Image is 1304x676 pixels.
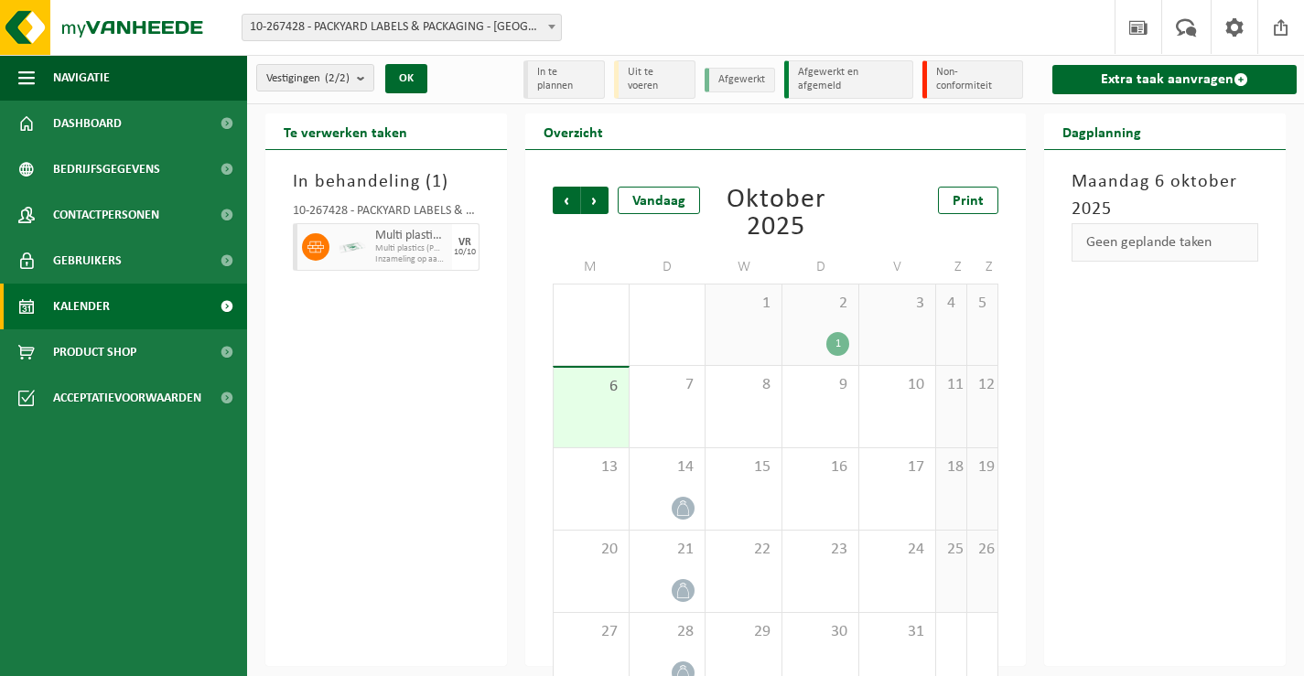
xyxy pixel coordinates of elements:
td: D [782,251,859,284]
span: Gebruikers [53,238,122,284]
li: Afgewerkt [705,68,775,92]
td: W [706,251,782,284]
span: 30 [792,622,849,642]
span: 13 [563,457,620,477]
span: 4 [945,294,957,314]
div: Geen geplande taken [1072,223,1258,262]
div: Vandaag [618,187,700,214]
span: 8 [715,375,772,395]
span: Volgende [581,187,609,214]
span: 27 [563,622,620,642]
span: Bedrijfsgegevens [53,146,160,192]
span: 28 [639,622,696,642]
span: Vestigingen [266,65,350,92]
a: Print [938,187,998,214]
td: Z [967,251,998,284]
div: 1 [826,332,849,356]
td: M [553,251,630,284]
span: 20 [563,540,620,560]
span: Kalender [53,284,110,329]
span: 11 [945,375,957,395]
li: Uit te voeren [614,60,695,99]
span: Multi plastics (PMD/harde kunststof/spanbanden/EPS/folie) [375,243,447,254]
button: OK [385,64,427,93]
span: 16 [792,457,849,477]
li: Non-conformiteit [922,60,1023,99]
h2: Dagplanning [1044,113,1159,149]
span: 17 [868,457,926,477]
span: Dashboard [53,101,122,146]
span: 10 [868,375,926,395]
h2: Overzicht [525,113,621,149]
img: LP-SK-00500-LPE-16 [339,233,366,261]
td: D [630,251,706,284]
div: 10-267428 - PACKYARD LABELS & PACKAGING - [GEOGRAPHIC_DATA] [293,205,480,223]
div: VR [458,237,471,248]
h3: Maandag 6 oktober 2025 [1072,168,1258,223]
span: Inzameling op aanvraag op geplande route (incl. verwerking) [375,254,447,265]
td: V [859,251,936,284]
span: 3 [868,294,926,314]
h2: Te verwerken taken [265,113,426,149]
span: 15 [715,457,772,477]
span: 1 [432,173,442,191]
li: Afgewerkt en afgemeld [784,60,913,99]
span: 5 [976,294,988,314]
td: Z [936,251,967,284]
button: Vestigingen(2/2) [256,64,374,91]
count: (2/2) [325,72,350,84]
span: 31 [868,622,926,642]
span: 2 [792,294,849,314]
span: Vorige [553,187,580,214]
span: 25 [945,540,957,560]
span: 24 [868,540,926,560]
span: 9 [792,375,849,395]
span: 14 [639,457,696,477]
span: 21 [639,540,696,560]
span: 12 [976,375,988,395]
span: Multi plastics (PMD/harde kunststoffen/spanbanden/EPS/folie naturel/folie gemengd) [375,229,447,243]
span: Contactpersonen [53,192,159,238]
h3: In behandeling ( ) [293,168,480,196]
span: 6 [563,377,620,397]
div: 10/10 [454,248,476,257]
span: 7 [639,375,696,395]
span: 23 [792,540,849,560]
span: 18 [945,457,957,477]
li: In te plannen [523,60,605,99]
span: Acceptatievoorwaarden [53,375,201,421]
a: Extra taak aanvragen [1052,65,1297,94]
span: 10-267428 - PACKYARD LABELS & PACKAGING - NAZARETH [242,15,561,40]
span: Print [953,194,984,209]
span: 22 [715,540,772,560]
span: 1 [715,294,772,314]
span: Product Shop [53,329,136,375]
span: Navigatie [53,55,110,101]
span: 26 [976,540,988,560]
div: Oktober 2025 [706,187,845,241]
span: 10-267428 - PACKYARD LABELS & PACKAGING - NAZARETH [242,14,562,41]
span: 29 [715,622,772,642]
span: 19 [976,457,988,477]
